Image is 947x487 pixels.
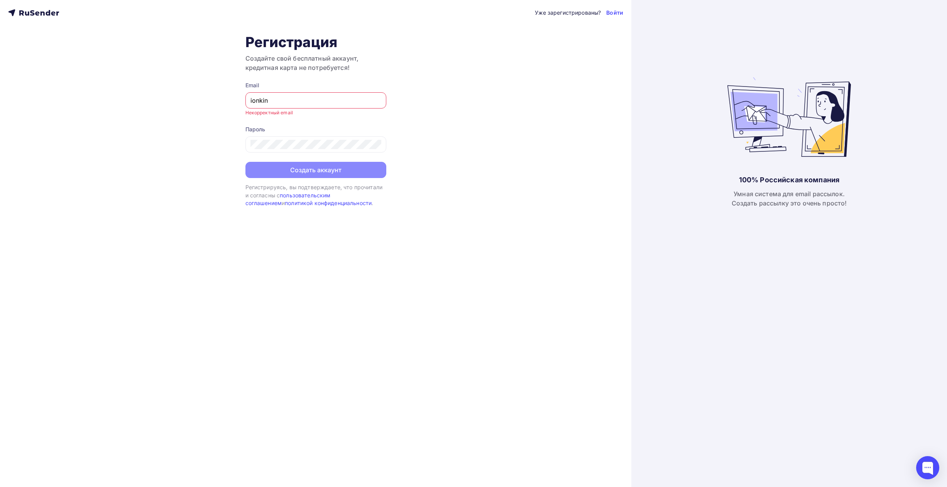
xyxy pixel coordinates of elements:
[245,34,386,51] h1: Регистрация
[245,192,331,206] a: пользовательским соглашением
[245,110,293,115] small: Некорректный email
[606,9,623,17] a: Войти
[245,162,386,178] button: Создать аккаунт
[245,54,386,72] h3: Создайте свой бесплатный аккаунт, кредитная карта не потребуется!
[250,96,381,105] input: Укажите свой email
[245,126,386,133] div: Пароль
[535,9,601,17] div: Уже зарегистрированы?
[285,200,372,206] a: политикой конфиденциальности
[245,183,386,207] div: Регистрируясь, вы подтверждаете, что прочитали и согласны с и .
[245,81,386,89] div: Email
[732,189,847,208] div: Умная система для email рассылок. Создать рассылку это очень просто!
[739,175,839,185] div: 100% Российская компания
